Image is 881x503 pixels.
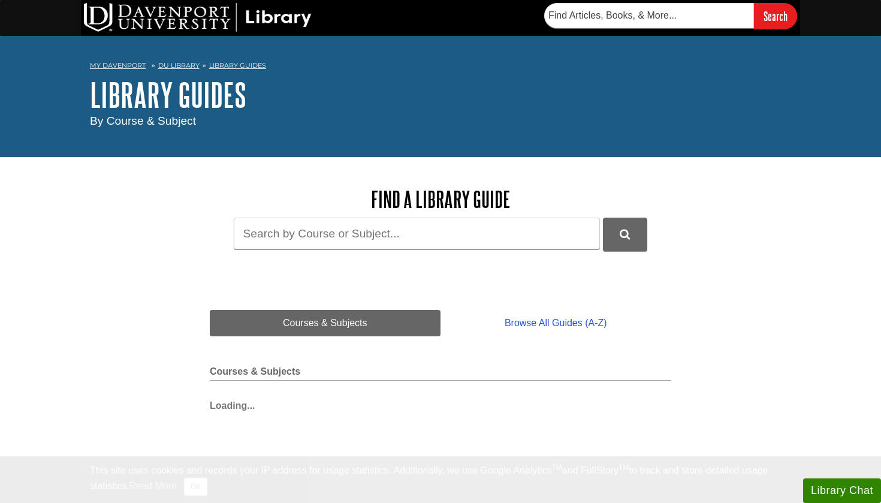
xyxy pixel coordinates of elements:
[620,229,630,240] i: Search Library Guides
[210,393,671,413] div: Loading...
[90,58,791,77] nav: breadcrumb
[803,478,881,503] button: Library Chat
[90,463,791,496] div: This site uses cookies and records your IP address for usage statistics. Additionally, we use Goo...
[544,3,797,29] form: Searches DU Library's articles, books, and more
[234,218,600,249] input: Search by Course or Subject...
[618,463,629,472] sup: TM
[754,3,797,29] input: Search
[129,481,177,491] a: Read More
[551,463,562,472] sup: TM
[90,113,791,130] div: By Course & Subject
[210,310,441,336] a: Courses & Subjects
[210,366,671,381] h2: Courses & Subjects
[90,61,146,71] a: My Davenport
[184,478,207,496] button: Close
[158,61,200,70] a: DU Library
[209,61,266,70] a: Library Guides
[84,3,312,32] img: DU Library
[441,310,671,336] a: Browse All Guides (A-Z)
[544,3,754,28] input: Find Articles, Books, & More...
[90,77,791,113] h1: Library Guides
[210,187,671,212] h2: Find a Library Guide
